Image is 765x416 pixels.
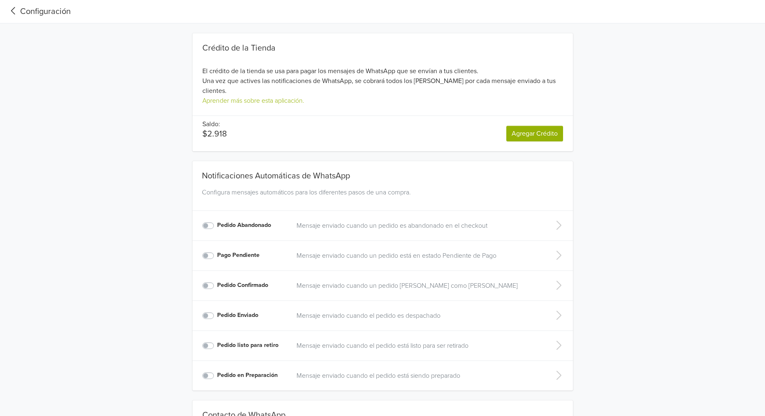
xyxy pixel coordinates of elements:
p: Saldo: [202,119,227,129]
a: Mensaje enviado cuando el pedido está siendo preparado [297,371,539,381]
a: Mensaje enviado cuando un pedido está en estado Pendiente de Pago [297,251,539,261]
div: Notificaciones Automáticas de WhatsApp [199,161,567,184]
a: Configuración [7,5,71,18]
label: Pago Pendiente [217,251,260,260]
label: Pedido listo para retiro [217,341,278,350]
div: El crédito de la tienda se usa para pagar los mensajes de WhatsApp que se envían a tus clientes. ... [192,43,573,106]
label: Pedido Abandonado [217,221,271,230]
label: Pedido en Preparación [217,371,278,380]
a: Mensaje enviado cuando el pedido es despachado [297,311,539,321]
a: Mensaje enviado cuando el pedido está listo para ser retirado [297,341,539,351]
p: $2.918 [202,129,227,139]
a: Mensaje enviado cuando un pedido es abandonado en el checkout [297,221,539,231]
label: Pedido Confirmado [217,281,268,290]
a: Aprender más sobre esta aplicación. [202,97,304,105]
div: Crédito de la Tienda [202,43,563,53]
a: Mensaje enviado cuando un pedido [PERSON_NAME] como [PERSON_NAME] [297,281,539,291]
label: Pedido Enviado [217,311,258,320]
a: Agregar Crédito [506,126,563,141]
div: Configura mensajes automáticos para los diferentes pasos de una compra. [199,187,567,207]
